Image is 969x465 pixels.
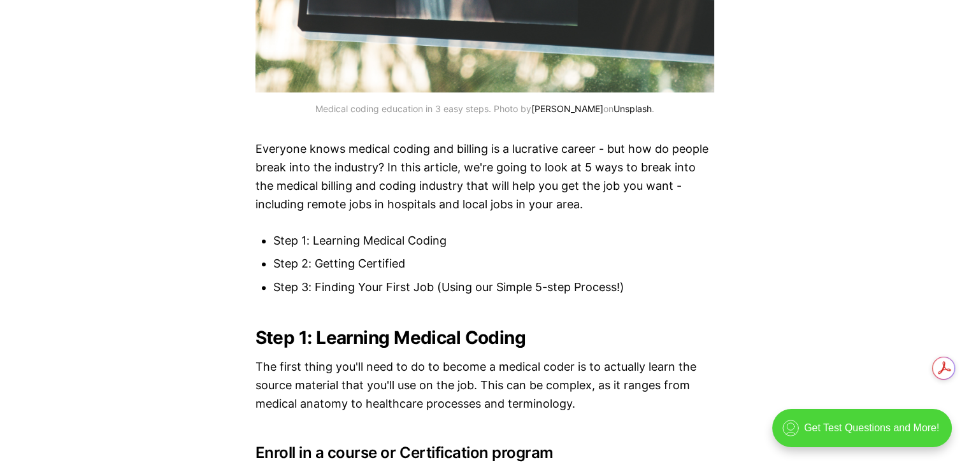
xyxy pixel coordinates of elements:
figcaption: Medical coding education in 3 easy steps. Photo by on . [255,103,714,115]
h2: Step 1: Learning Medical Coding [255,327,714,348]
p: Everyone knows medical coding and billing is a lucrative career - but how do people break into th... [255,140,714,213]
a: Unsplash [614,103,652,114]
iframe: portal-trigger [761,403,969,465]
li: Step 3: Finding Your First Job (Using our Simple 5-step Process!) [273,278,714,297]
h3: Enroll in a course or Certification program [255,444,714,462]
p: The first thing you'll need to do to become a medical coder is to actually learn the source mater... [255,358,714,413]
a: [PERSON_NAME] [531,103,603,114]
li: Step 1: Learning Medical Coding [273,232,714,250]
li: Step 2: Getting Certified [273,255,714,273]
